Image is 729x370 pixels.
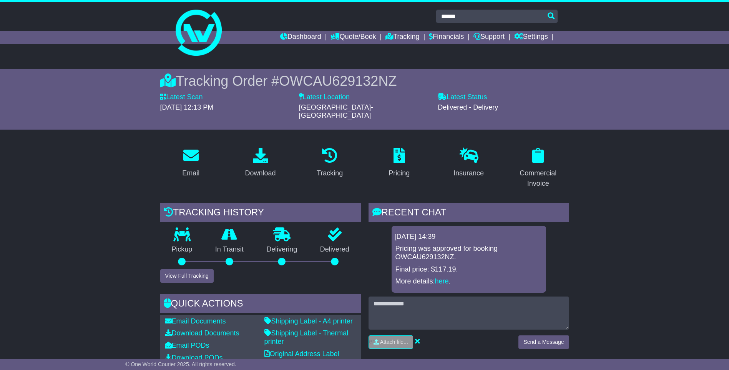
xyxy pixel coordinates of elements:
a: Insurance [448,145,489,181]
p: More details: . [395,277,542,286]
button: Send a Message [518,335,569,349]
div: Tracking Order # [160,73,569,89]
div: Tracking [317,168,343,178]
a: Download PODs [165,354,223,362]
span: Delivered - Delivery [438,103,498,111]
a: Shipping Label - A4 printer [264,317,353,325]
button: View Full Tracking [160,269,214,283]
p: Delivering [255,245,309,254]
a: Original Address Label [264,350,339,358]
div: Quick Actions [160,294,361,315]
a: Commercial Invoice [507,145,569,192]
div: Tracking history [160,203,361,224]
a: Email PODs [165,342,209,349]
a: Dashboard [280,31,321,44]
a: Download Documents [165,329,239,337]
div: Commercial Invoice [512,168,564,189]
a: Quote/Book [330,31,376,44]
a: Settings [514,31,548,44]
p: Pickup [160,245,204,254]
span: [DATE] 12:13 PM [160,103,214,111]
a: Email [177,145,204,181]
a: Tracking [312,145,348,181]
p: Delivered [309,245,361,254]
div: [DATE] 14:39 [395,233,543,241]
a: Shipping Label - Thermal printer [264,329,349,345]
p: Pricing was approved for booking OWCAU629132NZ. [395,245,542,261]
a: Tracking [385,31,419,44]
a: Financials [429,31,464,44]
p: Final price: $117.19. [395,265,542,274]
div: Pricing [389,168,410,178]
label: Latest Location [299,93,350,102]
a: Support [473,31,505,44]
div: Email [182,168,199,178]
span: OWCAU629132NZ [279,73,397,89]
p: In Transit [204,245,255,254]
a: Email Documents [165,317,226,325]
a: here [435,277,449,285]
label: Latest Scan [160,93,203,102]
div: RECENT CHAT [369,203,569,224]
span: [GEOGRAPHIC_DATA]-[GEOGRAPHIC_DATA] [299,103,373,120]
div: Download [245,168,276,178]
a: Download [240,145,281,181]
div: Insurance [453,168,484,178]
label: Latest Status [438,93,487,102]
a: Pricing [384,145,415,181]
span: © One World Courier 2025. All rights reserved. [125,361,236,367]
